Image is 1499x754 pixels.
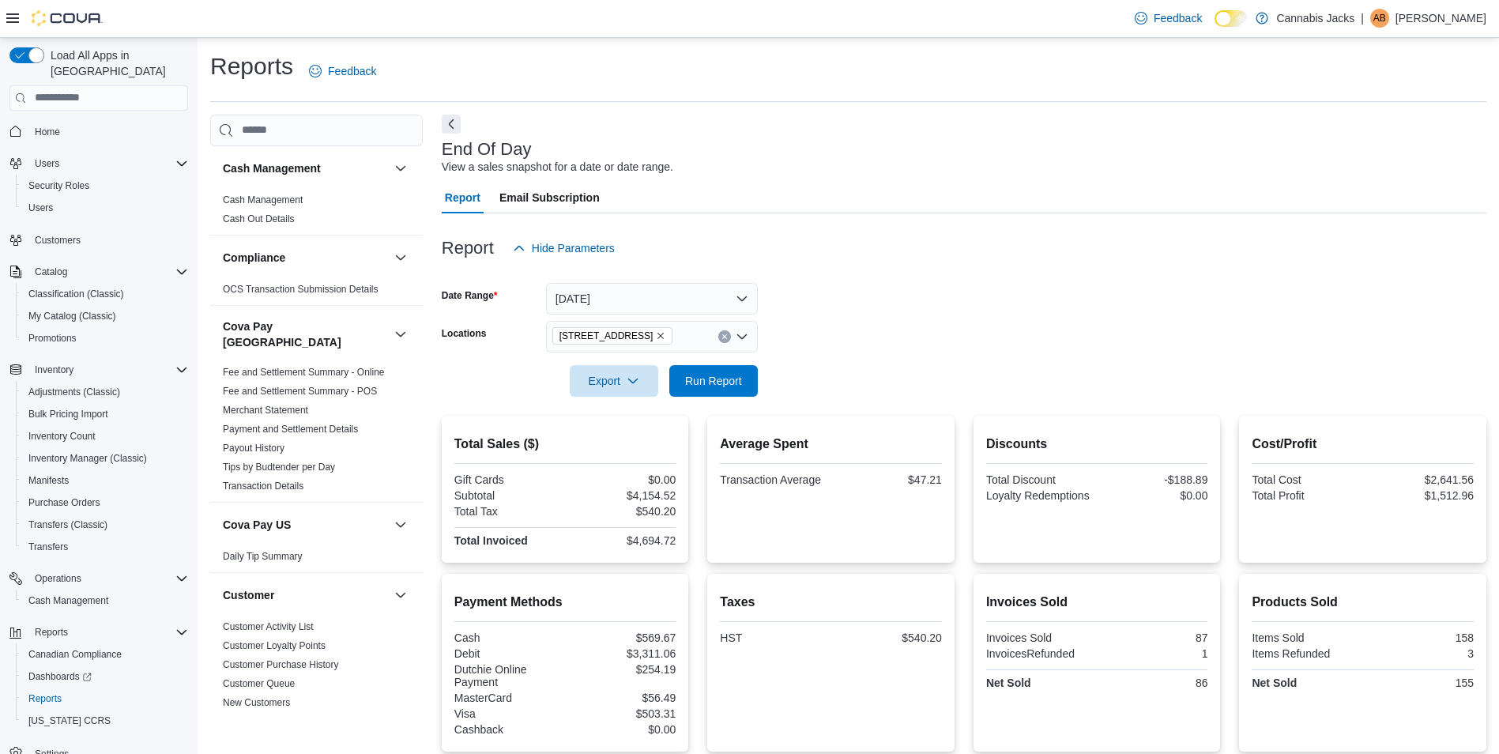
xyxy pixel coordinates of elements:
[223,696,290,709] span: New Customers
[223,404,308,417] span: Merchant Statement
[1366,631,1474,644] div: 158
[986,593,1208,612] h2: Invoices Sold
[223,517,291,533] h3: Cova Pay US
[223,620,314,633] span: Customer Activity List
[986,435,1208,454] h2: Discounts
[442,140,532,159] h3: End Of Day
[454,723,562,736] div: Cashback
[28,202,53,214] span: Users
[1252,631,1359,644] div: Items Sold
[44,47,188,79] span: Load All Apps in [GEOGRAPHIC_DATA]
[223,517,388,533] button: Cova Pay US
[223,160,321,176] h3: Cash Management
[391,325,410,344] button: Cova Pay [GEOGRAPHIC_DATA]
[22,471,75,490] a: Manifests
[1252,435,1474,454] h2: Cost/Profit
[22,383,126,402] a: Adjustments (Classic)
[3,261,194,283] button: Catalog
[986,473,1094,486] div: Total Discount
[223,250,285,266] h3: Compliance
[22,449,153,468] a: Inventory Manager (Classic)
[546,283,758,315] button: [DATE]
[223,480,303,492] span: Transaction Details
[22,405,188,424] span: Bulk Pricing Import
[16,381,194,403] button: Adjustments (Classic)
[1100,677,1207,689] div: 86
[35,266,67,278] span: Catalog
[16,403,194,425] button: Bulk Pricing Import
[28,262,73,281] button: Catalog
[223,367,385,378] a: Fee and Settlement Summary - Online
[223,678,295,689] a: Customer Queue
[28,408,108,420] span: Bulk Pricing Import
[568,489,676,502] div: $4,154.52
[223,551,303,562] a: Daily Tip Summary
[28,332,77,345] span: Promotions
[442,239,494,258] h3: Report
[223,424,358,435] a: Payment and Settlement Details
[22,307,188,326] span: My Catalog (Classic)
[568,534,676,547] div: $4,694.72
[499,182,600,213] span: Email Subscription
[28,230,188,250] span: Customers
[223,194,303,205] a: Cash Management
[223,386,377,397] a: Fee and Settlement Summary - POS
[22,383,188,402] span: Adjustments (Classic)
[28,452,147,465] span: Inventory Manager (Classic)
[28,714,111,727] span: [US_STATE] CCRS
[16,175,194,197] button: Security Roles
[22,711,188,730] span: Washington CCRS
[22,711,117,730] a: [US_STATE] CCRS
[22,405,115,424] a: Bulk Pricing Import
[16,643,194,665] button: Canadian Compliance
[3,153,194,175] button: Users
[28,518,107,531] span: Transfers (Classic)
[22,427,188,446] span: Inventory Count
[35,126,60,138] span: Home
[3,228,194,251] button: Customers
[1366,677,1474,689] div: 155
[223,385,377,398] span: Fee and Settlement Summary - POS
[22,176,188,195] span: Security Roles
[210,617,423,718] div: Customer
[454,631,562,644] div: Cash
[223,639,326,652] span: Customer Loyalty Points
[568,473,676,486] div: $0.00
[223,461,335,473] span: Tips by Budtender per Day
[391,248,410,267] button: Compliance
[210,363,423,502] div: Cova Pay [GEOGRAPHIC_DATA]
[1252,489,1359,502] div: Total Profit
[1366,647,1474,660] div: 3
[391,159,410,178] button: Cash Management
[568,723,676,736] div: $0.00
[28,623,188,642] span: Reports
[28,262,188,281] span: Catalog
[22,427,102,446] a: Inventory Count
[16,305,194,327] button: My Catalog (Classic)
[507,232,621,264] button: Hide Parameters
[22,515,114,534] a: Transfers (Classic)
[28,594,108,607] span: Cash Management
[223,194,303,206] span: Cash Management
[442,115,461,134] button: Next
[442,289,498,302] label: Date Range
[16,665,194,688] a: Dashboards
[1370,9,1389,28] div: Andrea Bortolussi
[28,569,88,588] button: Operations
[22,176,96,195] a: Security Roles
[568,647,676,660] div: $3,311.06
[210,547,423,572] div: Cova Pay US
[986,647,1094,660] div: InvoicesRefunded
[28,123,66,141] a: Home
[223,319,388,350] h3: Cova Pay [GEOGRAPHIC_DATA]
[28,360,188,379] span: Inventory
[22,591,115,610] a: Cash Management
[834,473,942,486] div: $47.21
[1361,9,1364,28] p: |
[568,663,676,676] div: $254.19
[28,474,69,487] span: Manifests
[28,179,89,192] span: Security Roles
[454,647,562,660] div: Debit
[35,157,59,170] span: Users
[22,329,188,348] span: Promotions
